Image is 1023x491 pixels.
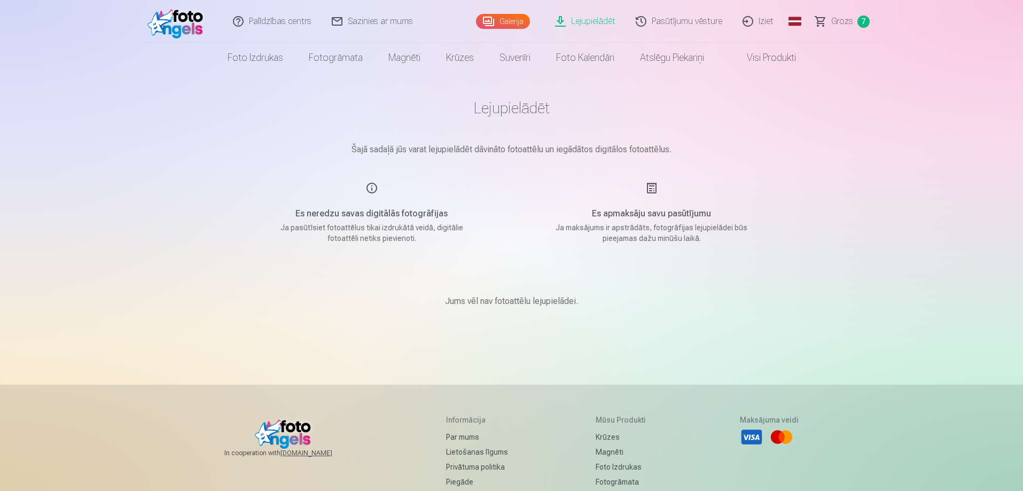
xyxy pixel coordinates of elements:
[446,430,508,445] a: Par mums
[147,4,209,38] img: /fa1
[224,449,358,457] span: In cooperation with
[857,15,870,28] span: 7
[446,459,508,474] a: Privātuma politika
[770,425,793,449] li: Mastercard
[270,222,473,244] p: Ja pasūtīsiet fotoattēlus tikai izdrukātā veidā, digitālie fotoattēli netiks pievienoti.
[596,474,652,489] a: Fotogrāmata
[245,98,779,118] h1: Lejupielādēt
[717,43,809,73] a: Visi produkti
[446,445,508,459] a: Lietošanas līgums
[376,43,433,73] a: Magnēti
[596,445,652,459] a: Magnēti
[596,415,652,425] h5: Mūsu produkti
[596,430,652,445] a: Krūzes
[550,222,753,244] p: Ja maksājums ir apstrādāts, fotogrāfijas lejupielādei būs pieejamas dažu minūšu laikā.
[445,295,578,308] p: Jums vēl nav fotoattēlu lejupielādei.
[543,43,627,73] a: Foto kalendāri
[280,449,358,457] a: [DOMAIN_NAME]
[831,15,853,28] span: Grozs
[627,43,717,73] a: Atslēgu piekariņi
[596,459,652,474] a: Foto izdrukas
[446,415,508,425] h5: Informācija
[487,43,543,73] a: Suvenīri
[215,43,296,73] a: Foto izdrukas
[270,207,473,220] h5: Es neredzu savas digitālās fotogrāfijas
[740,415,799,425] h5: Maksājuma veidi
[550,207,753,220] h5: Es apmaksāju savu pasūtījumu
[296,43,376,73] a: Fotogrāmata
[740,425,763,449] li: Visa
[446,474,508,489] a: Piegāde
[476,14,530,29] a: Galerija
[245,143,779,156] p: Šajā sadaļā jūs varat lejupielādēt dāvināto fotoattēlu un iegādātos digitālos fotoattēlus.
[433,43,487,73] a: Krūzes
